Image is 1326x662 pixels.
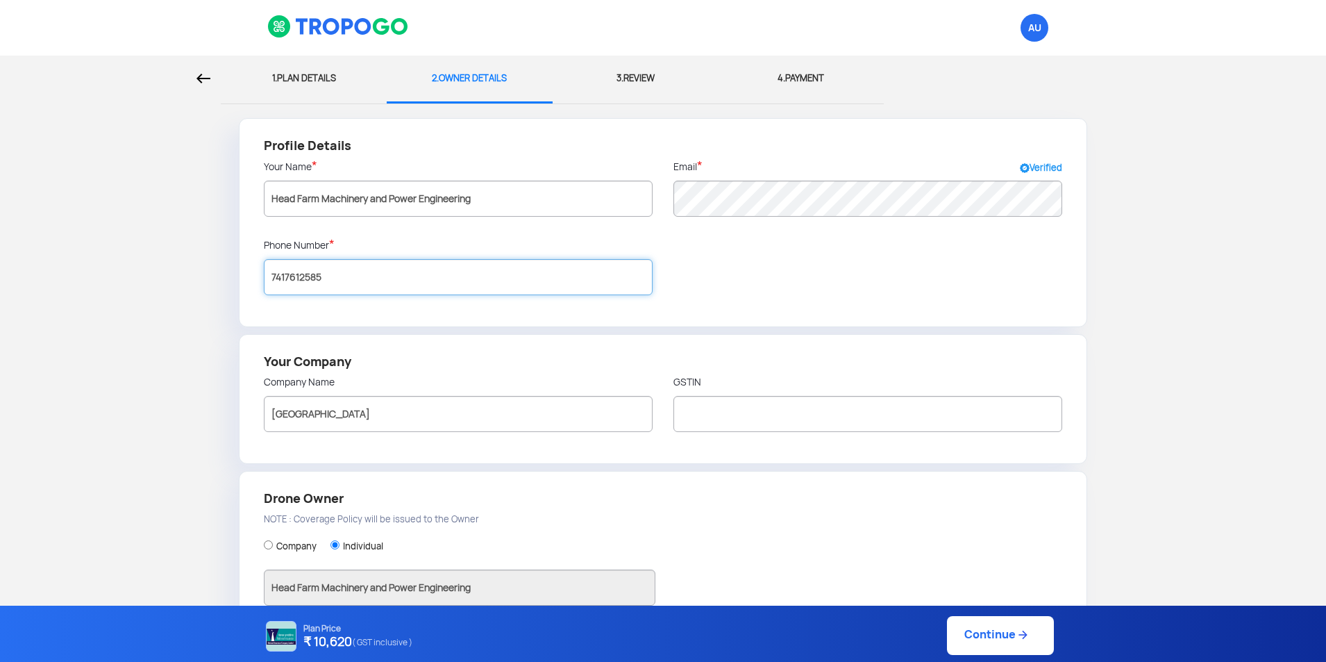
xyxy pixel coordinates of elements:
p: Your Name [264,159,653,174]
img: ic_arrow_forward_blue.svg [1016,628,1030,642]
div: Verified [1020,145,1062,156]
div: REVIEW [563,56,708,101]
a: Continue [947,616,1054,655]
h4: ₹ 10,620 [303,634,412,652]
p: NOTE : Coverage Policy will be issued to the Owner [264,512,1062,527]
span: ( GST inclusive ) [352,634,412,652]
p: GSTIN [673,375,1062,389]
img: NATIONAL [266,621,296,652]
p: Email [673,159,703,174]
input: +91 | 00000 00000 [264,259,653,295]
span: 4. [778,72,785,84]
div: PLAN DETAILS [231,56,376,101]
label: Company [276,540,317,553]
span: Anonymous User [1021,14,1048,42]
span: 1. [272,72,277,84]
h4: Your Company [264,352,1062,372]
div: OWNER DETAILS [397,56,542,101]
p: Company Name [264,375,653,389]
label: Individual [343,540,383,553]
span: 3. [616,72,623,84]
img: logoHeader.svg [267,15,410,38]
input: Name [264,181,653,217]
h4: Profile Details [264,136,1062,156]
div: PAYMENT [729,56,874,101]
h4: Drone Owner [264,489,1062,508]
img: Back [196,74,210,83]
p: Plan Price [303,624,412,634]
p: Phone Number [264,238,335,252]
span: 2. [432,72,439,84]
